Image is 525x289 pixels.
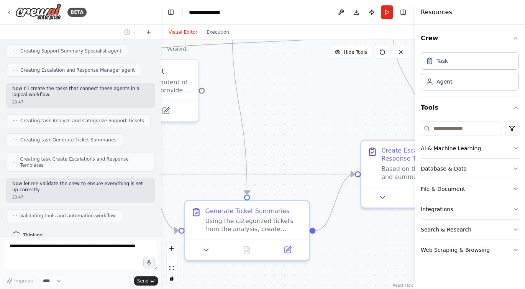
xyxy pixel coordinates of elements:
[12,181,149,193] p: Now let me validate the crew to ensure everything is set up correctly:
[20,67,135,73] span: Creating Escalation and Response Manager agent
[402,191,445,204] button: No output available
[12,86,149,98] p: Now I'll create the tasks that connect these agents in a logical workflow:
[143,28,155,37] button: Start a new chat
[421,49,519,97] div: Crew
[73,59,199,122] div: FileReadToolRead a file's contentA tool that reads the content of a file. To use this tool, provi...
[205,217,303,233] div: Using the categorized tickets from the analysis, create concise, actionable summaries for each su...
[436,78,452,85] div: Agent
[137,278,149,284] span: Send
[67,8,87,17] div: BETA
[360,140,486,209] div: Create Escalations and Response TemplatesBased on the ticket analysis and summaries, perform the ...
[421,159,519,179] button: Database & Data
[226,244,268,256] button: No output available
[20,137,116,143] span: Creating task Generate Ticket Summaries
[167,243,177,253] button: zoom in
[330,46,372,58] button: Hide Tools
[421,220,519,240] button: Search & Research
[393,283,413,287] a: React Flow attribution
[92,66,164,76] div: Read a file's content
[12,194,149,200] div: 20:47
[421,118,519,266] div: Tools
[20,213,116,219] span: Validating tools and automation workflow
[164,28,202,37] button: Visual Editor
[143,257,155,268] button: Click to speak your automation idea
[315,169,354,235] g: Edge from 40110a29-b348-4f79-bbc6-09e82e04fc68 to 67683c7d-12e5-4ea0-8e91-e0276dd406fe
[20,48,121,54] span: Creating Support Summary Specialist agent
[167,243,177,283] div: React Flow controls
[15,3,61,21] img: Logo
[202,28,234,37] button: Execution
[167,253,177,263] button: zoom out
[421,8,452,17] h4: Resources
[166,7,176,18] button: Hide left sidebar
[227,20,252,195] g: Edge from 6459f3d4-6ac1-47fb-8e96-32106e4a289c to 40110a29-b348-4f79-bbc6-09e82e04fc68
[92,78,192,94] div: A tool that reads the content of a file. To use this tool, provide a 'file_path' parameter with t...
[344,49,367,55] span: Hide Tools
[436,57,448,65] div: Task
[139,169,354,179] g: Edge from 26913104-ab16-4de9-a63c-7bbbf2ceb295 to 67683c7d-12e5-4ea0-8e91-e0276dd406fe
[3,276,36,286] button: Improve
[189,8,228,16] nav: breadcrumb
[388,30,428,134] g: Edge from 4d8c5654-5f5c-4bf7-94ed-ad4824c18d3f to 67683c7d-12e5-4ea0-8e91-e0276dd406fe
[421,97,519,118] button: Tools
[421,28,519,49] button: Crew
[23,232,47,238] span: Thinking...
[20,118,144,124] span: Creating task Analyze and Categorize Support Tickets
[131,30,398,53] g: Edge from 4d8c5654-5f5c-4bf7-94ed-ad4824c18d3f to da1bbb20-a060-4c36-9c45-deea9446ea11
[137,105,194,117] button: Open in side panel
[270,244,305,256] button: Open in side panel
[167,46,187,52] div: Version 1
[421,138,519,158] button: AI & Machine Learning
[381,165,479,181] div: Based on the ticket analysis and summaries, perform the following actions: 1. Identify all Critic...
[20,156,148,168] span: Creating task Create Escalations and Response Templates
[12,99,149,105] div: 20:47
[421,199,519,219] button: Integrations
[421,179,519,199] button: File & Document
[167,273,177,283] button: toggle interactivity
[121,28,139,37] button: Switch to previous chat
[14,278,33,284] span: Improve
[184,200,310,261] div: Generate Ticket SummariesUsing the categorized tickets from the analysis, create concise, actiona...
[381,147,479,163] div: Create Escalations and Response Templates
[398,7,409,18] button: Hide right sidebar
[205,207,290,215] div: Generate Ticket Summaries
[167,263,177,273] button: fit view
[421,240,519,260] button: Web Scraping & Browsing
[134,276,158,286] button: Send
